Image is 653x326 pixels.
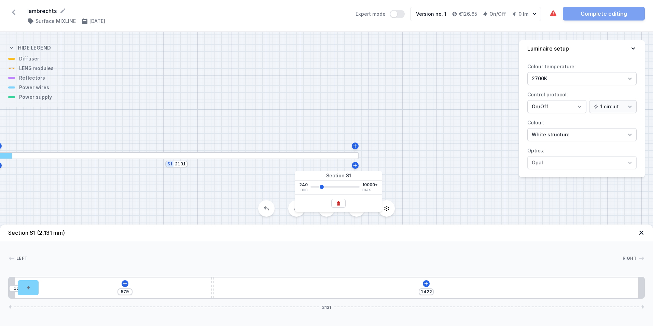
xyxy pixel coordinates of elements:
h4: 0 lm [518,11,528,17]
span: max [362,188,371,192]
input: Dimension [mm] [120,289,130,295]
span: Right [623,256,637,261]
input: Dimension [mm] [11,286,22,291]
h4: Section S1 [8,229,65,237]
select: Optics: [527,156,637,169]
button: Hide legend [8,39,51,55]
label: Colour temperature: [527,61,637,85]
span: Left [16,256,27,261]
div: Version no. 1 [416,11,446,17]
label: Control protocol: [527,89,637,113]
select: Colour: [527,128,637,141]
label: Colour: [527,117,637,141]
button: Add element [122,280,128,287]
select: Control protocol: [589,100,637,113]
span: (2,131 mm) [37,229,65,236]
h4: Luminaire setup [527,44,569,53]
button: Remove the binding section [331,199,346,208]
div: Hole for power supply cable [18,280,39,295]
select: Colour temperature: [527,72,637,85]
button: Rename project [59,8,66,14]
form: lambrechts [27,7,347,15]
span: min [301,188,308,192]
button: Luminaire setup [519,40,645,57]
button: Version no. 1€126.65On/Off0 lm [410,7,541,21]
h4: Surface MIXLINE [36,18,76,25]
label: Expert mode [356,10,405,18]
button: Expert mode [390,10,405,18]
h4: [DATE] [89,18,105,25]
h4: Hide legend [18,44,51,51]
span: 10000+ [362,182,378,188]
label: Optics: [527,145,637,169]
span: 240 [299,182,308,188]
input: Dimension [mm] [421,289,432,295]
div: Section S1 [295,171,382,181]
span: 2131 [319,305,334,309]
h4: On/Off [489,11,506,17]
input: Dimension [mm] [175,161,186,167]
h4: €126.65 [459,11,477,17]
select: Control protocol: [527,100,586,113]
button: Add element [423,280,430,287]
